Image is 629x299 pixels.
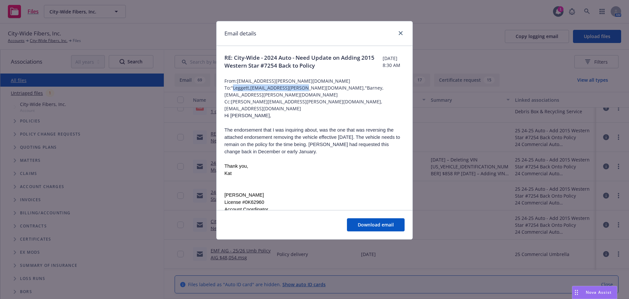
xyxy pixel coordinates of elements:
[224,29,256,38] h1: Email details
[586,289,612,295] span: Nova Assist
[224,207,268,212] span: Account Coordinator
[224,163,248,169] span: Thank you,
[572,286,581,299] div: Drag to move
[224,84,405,98] span: To: "Leggett,[EMAIL_ADDRESS][PERSON_NAME][DOMAIN_NAME],"Barney,[EMAIL_ADDRESS][PERSON_NAME][DOMAI...
[224,192,264,198] span: [PERSON_NAME]
[358,222,394,228] span: Download email
[383,55,405,69] span: [DATE] 8:30 AM
[224,98,405,112] span: Cc: [PERSON_NAME][EMAIL_ADDRESS][PERSON_NAME][DOMAIN_NAME],[EMAIL_ADDRESS][DOMAIN_NAME]
[224,126,405,155] p: The endorsement that I was inquiring about, was the one that was reversing the attached endorseme...
[572,286,617,299] button: Nova Assist
[224,112,405,119] p: Hi [PERSON_NAME],
[224,54,383,70] span: RE: City-Wide - 2024 Auto - Need Update on Adding 2015 Western Star #7254 Back to Policy
[224,200,264,205] span: License #0K62960
[347,218,405,231] button: Download email
[224,171,232,176] span: Kat
[224,77,405,84] span: From: [EMAIL_ADDRESS][PERSON_NAME][DOMAIN_NAME]
[397,29,405,37] a: close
